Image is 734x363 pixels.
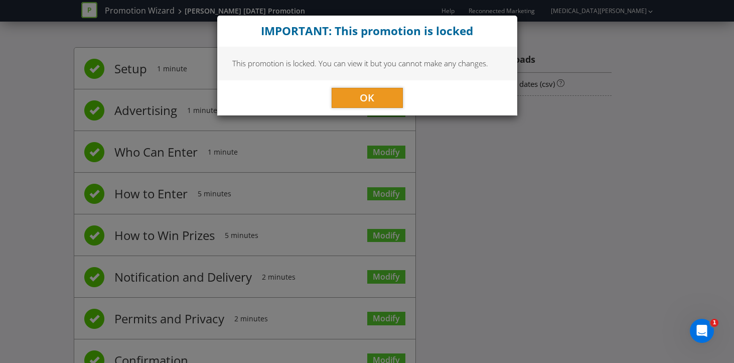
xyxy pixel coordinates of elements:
span: OK [360,91,374,104]
div: This promotion is locked. You can view it but you cannot make any changes. [217,47,517,80]
strong: IMPORTANT: This promotion is locked [261,23,473,39]
iframe: Intercom live chat [690,319,714,343]
span: 1 [710,319,718,327]
div: Close [217,16,517,47]
button: OK [332,88,403,108]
